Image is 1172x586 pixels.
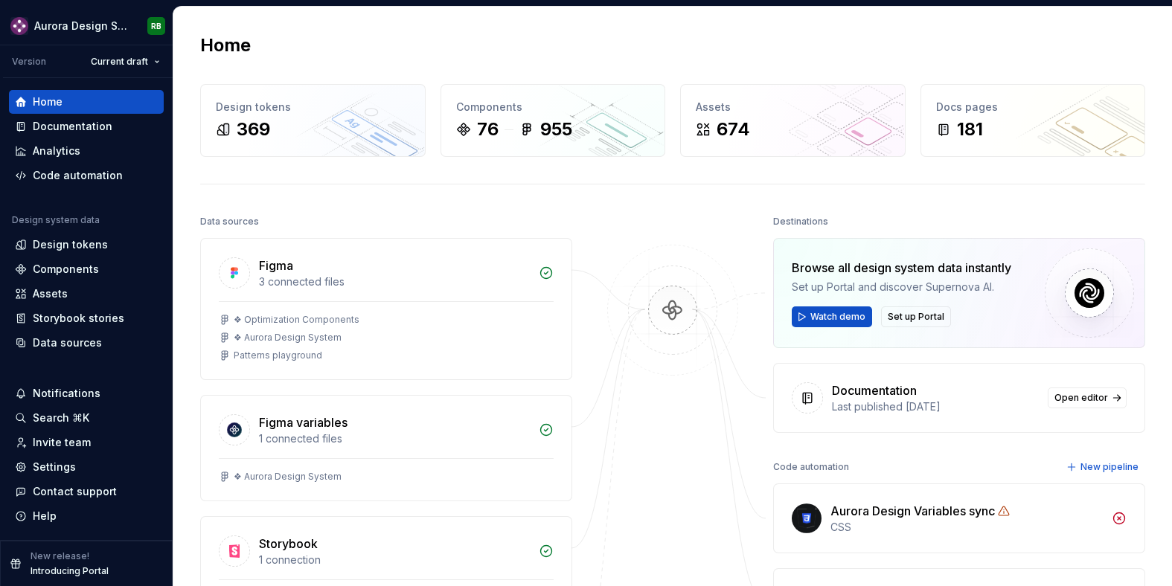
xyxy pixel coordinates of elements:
span: Watch demo [810,311,865,323]
div: Data sources [33,335,102,350]
div: Help [33,509,57,524]
h2: Home [200,33,251,57]
div: Aurora Design Variables sync [830,502,995,520]
div: 955 [540,117,572,141]
div: Code automation [33,168,123,183]
a: Assets674 [680,84,906,157]
div: ❖ Optimization Components [234,314,359,326]
div: 1 connection [259,553,530,567]
div: Data sources [200,211,259,232]
button: Notifications [9,381,164,405]
div: Documentation [832,381,917,399]
div: 369 [237,117,270,141]
div: Set up Portal and discover Supernova AI. [792,280,1011,294]
a: Components76955 [441,84,666,157]
span: Set up Portal [888,311,944,323]
div: Invite team [33,435,91,450]
div: 181 [957,117,983,141]
div: Components [33,262,99,277]
button: Current draft [84,51,167,72]
span: New pipeline [1080,461,1139,473]
div: 674 [717,117,750,141]
div: Figma [259,257,293,274]
div: Components [456,100,650,115]
div: Design tokens [33,237,108,252]
a: Docs pages181 [920,84,1146,157]
a: Figma variables1 connected files❖ Aurora Design System [200,395,572,501]
img: 35f87a10-d4cc-4919-b733-6cceb854e0f0.png [10,17,28,35]
a: Assets [9,282,164,306]
button: Search ⌘K [9,406,164,430]
a: Home [9,90,164,114]
button: Aurora Design SystemRB [3,10,170,42]
a: Data sources [9,331,164,355]
div: Version [12,56,46,68]
span: Current draft [91,56,148,68]
div: Assets [33,286,68,301]
div: CSS [830,520,1103,535]
div: Browse all design system data instantly [792,259,1011,277]
div: Analytics [33,144,80,158]
div: Design system data [12,214,100,226]
a: Figma3 connected files❖ Optimization Components❖ Aurora Design SystemPatterns playground [200,238,572,380]
div: ❖ Aurora Design System [234,471,342,483]
div: Code automation [773,457,849,477]
div: Search ⌘K [33,410,89,425]
p: New release! [31,550,89,562]
div: Figma variables [259,413,348,431]
div: Settings [33,460,76,474]
a: Design tokens369 [200,84,426,157]
div: Design tokens [216,100,410,115]
div: Home [33,94,63,109]
div: 76 [477,117,499,141]
div: Storybook stories [33,311,124,326]
button: New pipeline [1062,457,1145,477]
a: Settings [9,455,164,479]
a: Storybook stories [9,306,164,330]
a: Open editor [1048,387,1127,408]
a: Analytics [9,139,164,163]
button: Contact support [9,480,164,503]
div: RB [151,20,161,32]
div: Docs pages [936,100,1130,115]
div: Assets [696,100,890,115]
span: Open editor [1054,392,1108,404]
a: Design tokens [9,233,164,257]
div: 1 connected files [259,431,530,446]
div: Destinations [773,211,828,232]
a: Invite team [9,431,164,454]
a: Documentation [9,115,164,138]
button: Watch demo [792,306,872,327]
div: ❖ Aurora Design System [234,332,342,344]
button: Set up Portal [881,306,951,327]
a: Code automation [9,164,164,187]
button: Help [9,504,164,528]
div: Storybook [259,535,318,553]
div: Documentation [33,119,112,134]
p: Introducing Portal [31,565,109,577]
div: Notifications [33,386,100,401]
a: Components [9,257,164,281]
div: 3 connected files [259,274,530,289]
div: Last published [DATE] [832,399,1039,414]
div: Aurora Design System [34,19,129,33]
div: Contact support [33,484,117,499]
div: Patterns playground [234,350,322,361]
